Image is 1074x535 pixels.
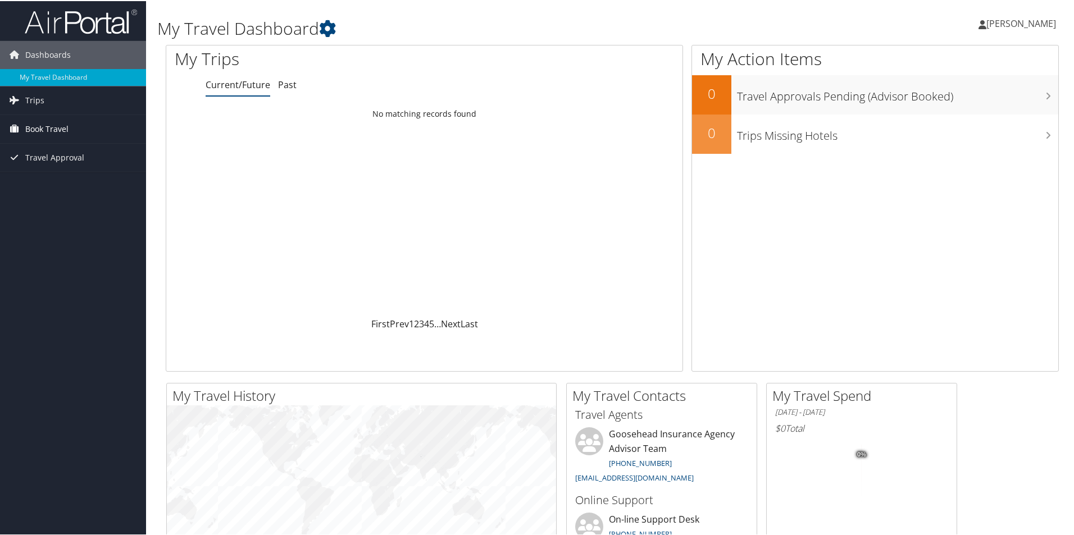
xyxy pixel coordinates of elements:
h2: 0 [692,122,731,141]
h3: Travel Approvals Pending (Advisor Booked) [737,82,1058,103]
tspan: 0% [857,450,866,457]
span: $0 [775,421,785,433]
img: airportal-logo.png [25,7,137,34]
li: Goosehead Insurance Agency Advisor Team [570,426,754,486]
td: No matching records found [166,103,682,123]
a: 0Travel Approvals Pending (Advisor Booked) [692,74,1058,113]
a: Prev [390,317,409,329]
span: … [434,317,441,329]
a: Current/Future [206,77,270,90]
h3: Online Support [575,491,748,507]
a: 5 [429,317,434,329]
span: Book Travel [25,114,69,142]
span: Dashboards [25,40,71,68]
a: Next [441,317,461,329]
h1: My Action Items [692,46,1058,70]
a: 0Trips Missing Hotels [692,113,1058,153]
a: 2 [414,317,419,329]
a: Last [461,317,478,329]
h2: 0 [692,83,731,102]
a: [EMAIL_ADDRESS][DOMAIN_NAME] [575,472,694,482]
a: [PERSON_NAME] [979,6,1067,39]
a: 4 [424,317,429,329]
h2: My Travel History [172,385,556,404]
span: Travel Approval [25,143,84,171]
a: First [371,317,390,329]
h1: My Travel Dashboard [157,16,764,39]
h3: Travel Agents [575,406,748,422]
h2: My Travel Spend [772,385,957,404]
span: [PERSON_NAME] [986,16,1056,29]
a: [PHONE_NUMBER] [609,457,672,467]
a: 3 [419,317,424,329]
a: 1 [409,317,414,329]
h6: Total [775,421,948,433]
h2: My Travel Contacts [572,385,757,404]
h1: My Trips [175,46,459,70]
a: Past [278,77,297,90]
h6: [DATE] - [DATE] [775,406,948,417]
h3: Trips Missing Hotels [737,121,1058,143]
span: Trips [25,85,44,113]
